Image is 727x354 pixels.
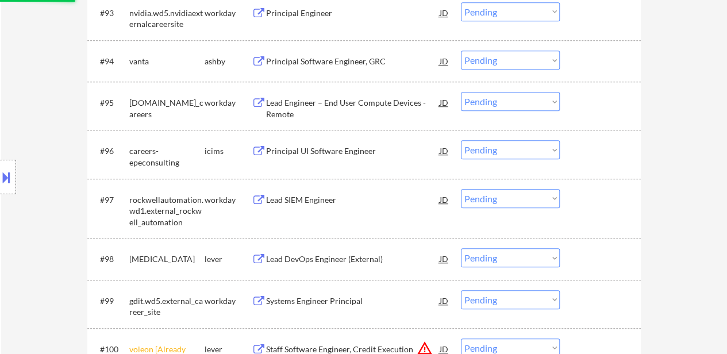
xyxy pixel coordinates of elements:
[100,7,120,19] div: #93
[129,7,205,30] div: nvidia.wd5.nvidiaexternalcareersite
[205,56,252,67] div: ashby
[438,189,450,210] div: JD
[205,253,252,265] div: lever
[100,56,120,67] div: #94
[129,56,205,67] div: vanta
[266,56,440,67] div: Principal Software Engineer, GRC
[438,140,450,161] div: JD
[438,51,450,71] div: JD
[129,295,205,318] div: gdit.wd5.external_career_site
[205,194,252,206] div: workday
[266,194,440,206] div: Lead SIEM Engineer
[266,295,440,307] div: Systems Engineer Principal
[266,97,440,120] div: Lead Engineer – End User Compute Devices - Remote
[438,290,450,311] div: JD
[438,248,450,269] div: JD
[205,97,252,109] div: workday
[438,92,450,113] div: JD
[266,145,440,157] div: Principal UI Software Engineer
[205,145,252,157] div: icims
[205,7,252,19] div: workday
[438,2,450,23] div: JD
[266,253,440,265] div: Lead DevOps Engineer (External)
[266,7,440,19] div: Principal Engineer
[205,295,252,307] div: workday
[100,295,120,307] div: #99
